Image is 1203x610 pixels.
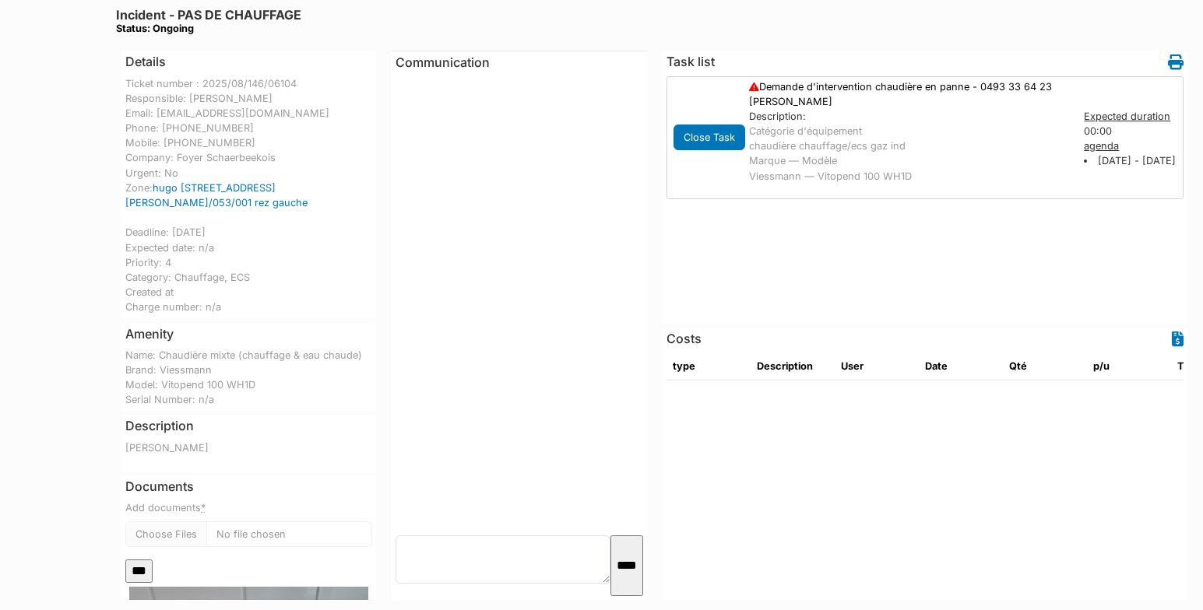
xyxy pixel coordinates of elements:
i: Work order [1168,54,1184,70]
th: Date [919,352,1003,380]
th: type [667,352,751,380]
div: agenda [1084,138,1180,153]
span: translation missing: en.total [1177,360,1201,372]
span: translation missing: en.communication.communication [396,54,490,70]
h6: Details [125,54,166,69]
div: Ticket number : 2025/08/146/06104 Responsible: [PERSON_NAME] Email: [EMAIL_ADDRESS][DOMAIN_NAME] ... [125,76,372,315]
div: Name: Chaudière mixte (chauffage & eau chaude) Brand: Viessmann Model: Vitopend 100 WH1D Serial N... [125,348,372,408]
div: Expected duration [1084,109,1180,124]
div: Description: [749,109,1069,124]
h6: Documents [125,479,372,494]
h6: Task list [667,54,715,69]
th: p/u [1087,352,1171,380]
div: 00:00 [1076,109,1188,196]
th: User [835,352,919,380]
abbr: required [201,502,206,514]
a: Close Task [674,128,745,145]
div: Demande d'intervention chaudière en panne - 0493 33 64 23 [PERSON_NAME] [741,79,1077,109]
h6: Costs [667,331,702,346]
th: Description [751,352,835,380]
h6: Amenity [125,327,174,342]
th: Qté [1003,352,1087,380]
h6: Incident - PAS DE CHAUFFAGE [116,8,301,35]
p: [PERSON_NAME] [125,440,372,455]
div: Status: Ongoing [116,23,301,34]
p: Catégorie d'équipement chaudière chauffage/ecs gaz ind Marque — Modèle Viessmann — Vitopend 100 WH1D [749,124,1069,184]
h6: Description [125,419,194,433]
a: hugo [STREET_ADDRESS][PERSON_NAME]/053/001 rez gauche [125,182,308,209]
label: Add documents [125,500,206,515]
li: [DATE] - [DATE] [1084,153,1180,168]
span: translation missing: en.todo.action.close_task [684,131,735,143]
